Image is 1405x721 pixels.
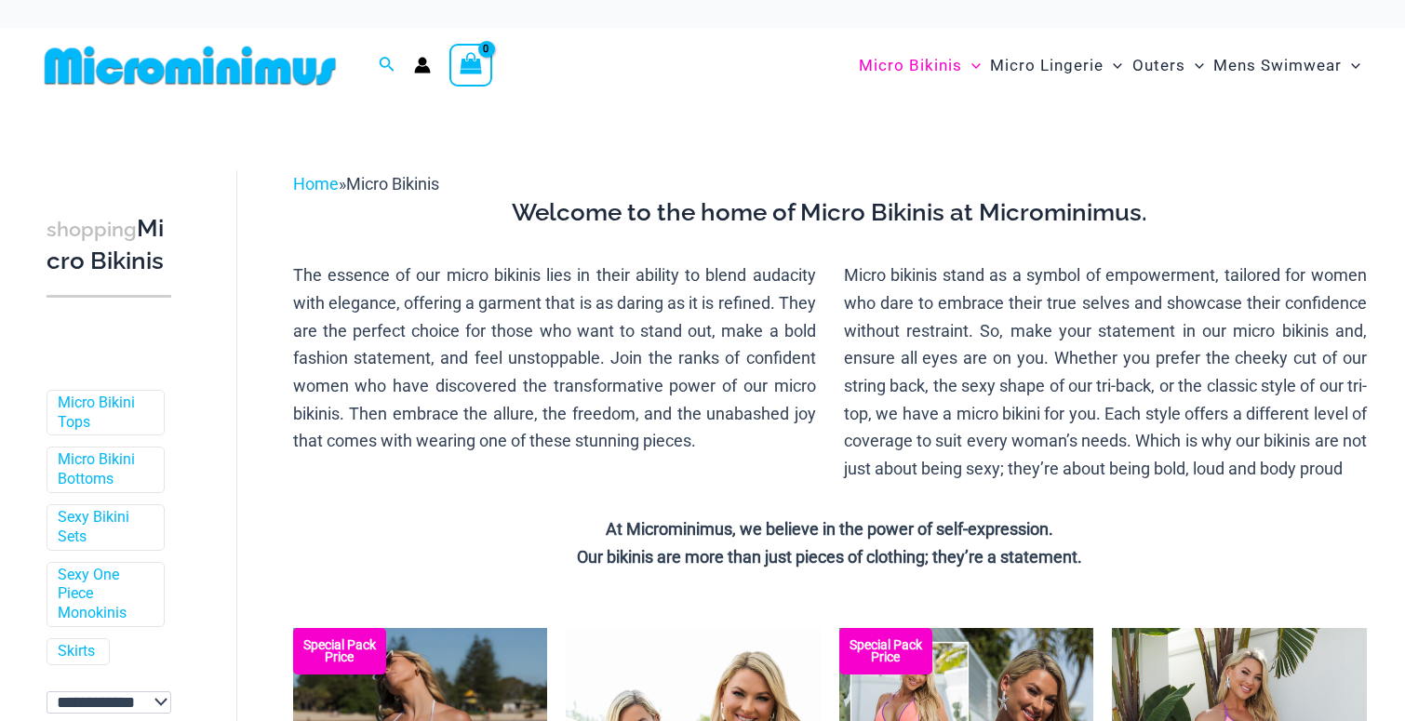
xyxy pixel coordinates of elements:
[293,261,816,455] p: The essence of our micro bikinis lies in their ability to blend audacity with elegance, offering ...
[58,508,150,547] a: Sexy Bikini Sets
[1342,42,1360,89] span: Menu Toggle
[414,57,431,73] a: Account icon link
[293,639,386,663] b: Special Pack Price
[47,218,137,241] span: shopping
[58,642,95,661] a: Skirts
[47,691,171,714] select: wpc-taxonomy-pa_color-745982
[1132,42,1185,89] span: Outers
[990,42,1104,89] span: Micro Lingerie
[293,174,339,194] a: Home
[47,213,171,277] h3: Micro Bikinis
[293,174,439,194] span: »
[58,394,150,433] a: Micro Bikini Tops
[854,37,985,94] a: Micro BikinisMenu ToggleMenu Toggle
[346,174,439,194] span: Micro Bikinis
[293,197,1368,229] h3: Welcome to the home of Micro Bikinis at Microminimus.
[1104,42,1122,89] span: Menu Toggle
[859,42,962,89] span: Micro Bikinis
[577,547,1082,567] strong: Our bikinis are more than just pieces of clothing; they’re a statement.
[37,45,343,87] img: MM SHOP LOGO FLAT
[1128,37,1209,94] a: OutersMenu ToggleMenu Toggle
[606,519,1053,539] strong: At Microminimus, we believe in the power of self-expression.
[58,450,150,489] a: Micro Bikini Bottoms
[1209,37,1365,94] a: Mens SwimwearMenu ToggleMenu Toggle
[1213,42,1342,89] span: Mens Swimwear
[1185,42,1204,89] span: Menu Toggle
[449,44,492,87] a: View Shopping Cart, empty
[985,37,1127,94] a: Micro LingerieMenu ToggleMenu Toggle
[851,34,1368,97] nav: Site Navigation
[379,54,395,77] a: Search icon link
[962,42,981,89] span: Menu Toggle
[839,639,932,663] b: Special Pack Price
[844,261,1367,483] p: Micro bikinis stand as a symbol of empowerment, tailored for women who dare to embrace their true...
[58,566,150,623] a: Sexy One Piece Monokinis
